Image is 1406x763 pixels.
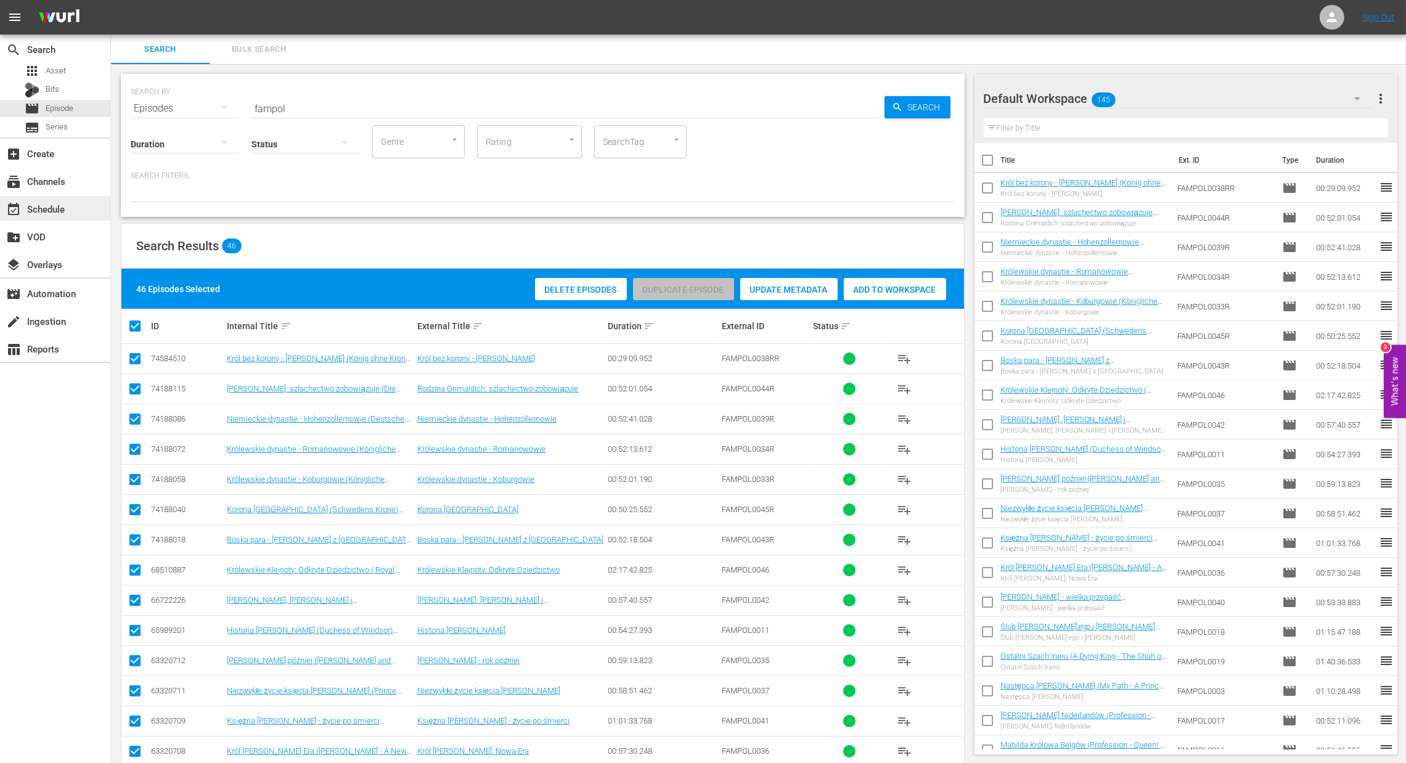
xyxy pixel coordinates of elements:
button: Open [449,134,460,145]
div: Bits [25,83,39,97]
span: Can only bulk duplicate episodes with 20 or fewer episodes [633,282,734,296]
div: 00:50:25.552 [608,505,718,514]
td: FAMPOL0018 [1172,617,1277,647]
span: playlist_add [897,381,912,396]
span: reorder [1379,446,1394,461]
td: FAMPOL0043R [1172,351,1277,380]
th: Ext. ID [1171,143,1275,177]
td: 00:59:13.823 [1311,469,1379,499]
a: Ostatni Szach Iranu (A Dying King - The Shah of Iran) Polnisch [1000,651,1167,670]
a: [PERSON_NAME], [PERSON_NAME] i [PERSON_NAME] królewska rodzina ([PERSON_NAME], [PERSON_NAME] & [P... [227,595,396,632]
a: [PERSON_NAME]: szlachectwo zobowiązuje (Die Grimaldis: Adel verpflichtet) Polnisch [1000,208,1158,226]
a: [PERSON_NAME]: szlachectwo zobowiązuje (Die Grimaldis: Adel verpflichtet) Polnisch [227,384,401,402]
span: sort [472,320,483,332]
a: Królewskie dynastie - Koburgowie [417,475,534,484]
div: 00:57:30.248 [608,746,718,756]
span: FAMPOL0034R [722,444,774,454]
div: External ID [722,321,809,331]
td: FAMPOL0037 [1172,499,1277,528]
a: Niemieckie dynastie - Hohenzollernowie (Deutsche Dynastien - Die Hohenzollern) Polnisch [1000,237,1145,265]
span: Duplicate Episode [633,285,734,295]
span: reorder [1379,624,1394,639]
div: 63320712 [151,656,224,665]
td: FAMPOL0041 [1172,528,1277,558]
button: playlist_add [889,646,919,675]
button: playlist_add [889,344,919,373]
span: Overlays [6,258,21,272]
span: Asset [25,63,39,78]
span: Episode [1282,269,1297,284]
a: Księżna [PERSON_NAME] - życie po śmierci (Princess [PERSON_NAME] - A Life After Death) Polnisch [227,716,391,744]
button: playlist_add [889,586,919,615]
td: 00:52:41.028 [1311,232,1379,262]
span: Episode [1282,506,1297,521]
span: FAMPOL0039R [722,414,774,423]
span: Search Results [136,239,219,253]
div: Status [813,319,886,333]
span: reorder [1379,298,1394,313]
td: 00:29:09.952 [1311,173,1379,203]
a: Król [PERSON_NAME]: Nowa Era [417,746,529,756]
td: 00:57:40.557 [1311,410,1379,439]
a: Ślub [PERSON_NAME]'ego i [PERSON_NAME] ([PERSON_NAME] & [PERSON_NAME] - A Modern Royal Wedding) P... [1000,622,1161,650]
div: [PERSON_NAME] - rok później [1000,486,1168,494]
span: Episode [1282,181,1297,195]
a: Boska para - [PERSON_NAME] z [GEOGRAPHIC_DATA] (Majestät! Das göttliche Paar) Polnisch [1000,356,1160,383]
span: reorder [1379,565,1394,579]
a: Niezwykłe życie księcia [PERSON_NAME] (Prince [PERSON_NAME] - An Extraordinary Life) Polnisch [1000,504,1166,531]
span: Episode [1282,624,1297,639]
span: Ingestion [6,314,21,329]
span: sort [280,320,292,332]
button: Delete Episodes [535,278,627,300]
span: Bits [46,83,59,96]
a: Boska para - [PERSON_NAME] z [GEOGRAPHIC_DATA] (Majestät! Das göttliche Paar) Polnisch [227,535,414,553]
span: Episode [1282,565,1297,580]
span: playlist_add [897,442,912,457]
span: FAMPOL0037 [722,686,769,695]
a: Korona [GEOGRAPHIC_DATA] (Schwedens Krone) Polnisch [227,505,404,523]
span: reorder [1379,357,1394,372]
div: 00:59:13.823 [608,656,718,665]
td: FAMPOL0019 [1172,647,1277,676]
span: playlist_add [897,593,912,608]
span: reorder [1379,417,1394,431]
a: [PERSON_NAME], [PERSON_NAME] i [PERSON_NAME] - nowa królewska rodzina [417,595,566,614]
button: Update Metadata [740,278,838,300]
td: FAMPOL0038RR [1172,173,1277,203]
span: Episode [25,101,39,116]
span: playlist_add [897,744,912,759]
th: Type [1275,143,1309,177]
span: Update Metadata [740,285,838,295]
a: [PERSON_NAME] później ([PERSON_NAME] and [PERSON_NAME] - A Year On) Polnisch [227,656,396,674]
div: Ślub [PERSON_NAME]'ego i [PERSON_NAME] [1000,634,1168,642]
td: 00:50:25.552 [1311,321,1379,351]
td: 01:01:33.768 [1311,528,1379,558]
button: Open Feedback Widget [1384,345,1406,418]
span: Episode [1282,447,1297,462]
span: Delete Episodes [535,285,627,295]
a: Następca [PERSON_NAME] (My Path - A Prince of Very Modern Times) Polnisch [1000,681,1164,700]
td: FAMPOL0017 [1172,706,1277,735]
div: [PERSON_NAME], [PERSON_NAME] i [PERSON_NAME] - nowa królewska rodzina [1000,426,1168,435]
div: 01:01:33.768 [608,716,718,725]
span: Search [903,96,950,118]
a: [PERSON_NAME] - wielka przepaść ([PERSON_NAME] & [PERSON_NAME] - The Great Divide) Polnisch [1000,592,1150,620]
button: Open [671,134,682,145]
td: 00:52:13.612 [1311,262,1379,292]
span: Episode [1282,743,1297,757]
span: playlist_add [897,623,912,638]
div: Korona [GEOGRAPHIC_DATA] [1000,338,1168,346]
button: Search [885,96,950,118]
div: Księżna [PERSON_NAME] - życie po śmierci [1000,545,1168,553]
span: Episode [1282,388,1297,402]
a: [PERSON_NAME], [PERSON_NAME] i [PERSON_NAME] królewska rodzina ([PERSON_NAME], [PERSON_NAME] & [P... [1000,415,1137,461]
div: 63320709 [151,716,224,725]
div: 00:52:41.028 [608,414,718,423]
a: Księżna [PERSON_NAME] - życie po śmierci (Princess [PERSON_NAME] - A Life After Death) Polnisch [1000,533,1164,561]
a: Królewskie Klejnoty: Odkryte Dziedzictwo ( Royal Jewels - Through Generations-Merger) [227,565,400,584]
a: Niemieckie dynastie - Hohenzollernowie [417,414,557,423]
button: playlist_add [889,465,919,494]
span: Episode [1282,713,1297,728]
td: FAMPOL0033R [1172,292,1277,321]
td: FAMPOL0039R [1172,232,1277,262]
